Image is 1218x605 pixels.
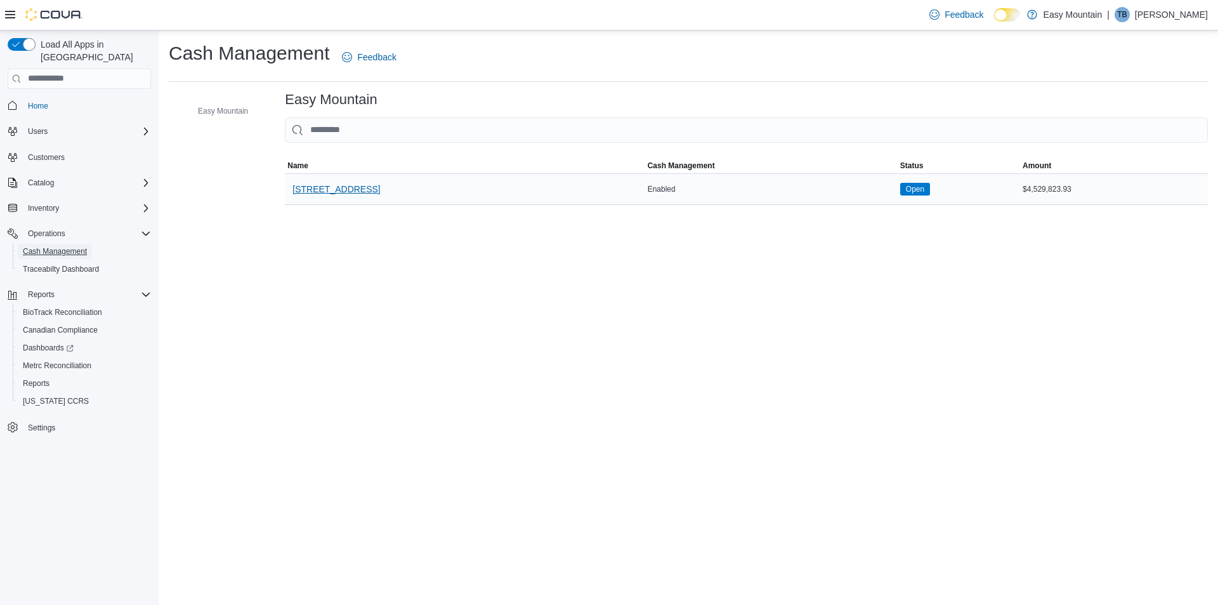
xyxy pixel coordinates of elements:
[287,161,308,171] span: Name
[898,158,1020,173] button: Status
[198,106,248,116] span: Easy Mountain
[23,149,151,165] span: Customers
[28,178,54,188] span: Catalog
[13,357,156,375] button: Metrc Reconciliation
[18,358,96,373] a: Metrc Reconciliation
[169,41,329,66] h1: Cash Management
[28,152,65,163] span: Customers
[287,176,385,202] button: [STREET_ADDRESS]
[25,8,82,21] img: Cova
[23,343,74,353] span: Dashboards
[1117,7,1127,22] span: TB
[648,161,715,171] span: Cash Management
[180,103,253,119] button: Easy Mountain
[23,150,70,165] a: Customers
[1044,7,1103,22] p: Easy Mountain
[13,243,156,260] button: Cash Management
[28,229,65,239] span: Operations
[3,96,156,115] button: Home
[23,201,64,216] button: Inventory
[945,8,983,21] span: Feedback
[23,98,53,114] a: Home
[18,244,92,259] a: Cash Management
[18,244,151,259] span: Cash Management
[28,423,55,433] span: Settings
[13,321,156,339] button: Canadian Compliance
[3,286,156,303] button: Reports
[3,199,156,217] button: Inventory
[13,339,156,357] a: Dashboards
[18,262,151,277] span: Traceabilty Dashboard
[23,226,151,241] span: Operations
[18,322,151,338] span: Canadian Compliance
[900,183,930,196] span: Open
[906,183,924,195] span: Open
[13,375,156,392] button: Reports
[3,174,156,192] button: Catalog
[18,376,151,391] span: Reports
[1023,161,1051,171] span: Amount
[23,175,59,190] button: Catalog
[18,340,151,356] span: Dashboards
[28,126,48,136] span: Users
[28,203,59,213] span: Inventory
[1115,7,1130,22] div: Tara Bishop
[23,287,60,302] button: Reports
[285,92,377,107] h3: Easy Mountain
[645,182,898,197] div: Enabled
[1020,182,1208,197] div: $4,529,823.93
[3,148,156,166] button: Customers
[23,287,151,302] span: Reports
[8,91,151,470] nav: Complex example
[23,124,151,139] span: Users
[3,418,156,436] button: Settings
[994,8,1021,22] input: Dark Mode
[18,262,104,277] a: Traceabilty Dashboard
[357,51,396,63] span: Feedback
[23,201,151,216] span: Inventory
[23,264,99,274] span: Traceabilty Dashboard
[18,305,151,320] span: BioTrack Reconciliation
[1020,158,1208,173] button: Amount
[285,158,645,173] button: Name
[1135,7,1208,22] p: [PERSON_NAME]
[13,260,156,278] button: Traceabilty Dashboard
[18,394,94,409] a: [US_STATE] CCRS
[23,98,151,114] span: Home
[18,322,103,338] a: Canadian Compliance
[23,307,102,317] span: BioTrack Reconciliation
[28,101,48,111] span: Home
[23,226,70,241] button: Operations
[3,123,156,140] button: Users
[18,305,107,320] a: BioTrack Reconciliation
[645,158,898,173] button: Cash Management
[23,396,89,406] span: [US_STATE] CCRS
[3,225,156,243] button: Operations
[13,392,156,410] button: [US_STATE] CCRS
[18,340,79,356] a: Dashboards
[1107,7,1110,22] p: |
[23,420,60,435] a: Settings
[18,394,151,409] span: Washington CCRS
[23,419,151,435] span: Settings
[285,117,1208,143] input: This is a search bar. As you type, the results lower in the page will automatically filter.
[13,303,156,321] button: BioTrack Reconciliation
[292,183,380,196] span: [STREET_ADDRESS]
[23,361,91,371] span: Metrc Reconciliation
[23,246,87,256] span: Cash Management
[337,44,401,70] a: Feedback
[36,38,151,63] span: Load All Apps in [GEOGRAPHIC_DATA]
[900,161,924,171] span: Status
[23,124,53,139] button: Users
[23,378,49,389] span: Reports
[18,358,151,373] span: Metrc Reconciliation
[924,2,988,27] a: Feedback
[28,289,55,300] span: Reports
[23,175,151,190] span: Catalog
[18,376,55,391] a: Reports
[23,325,98,335] span: Canadian Compliance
